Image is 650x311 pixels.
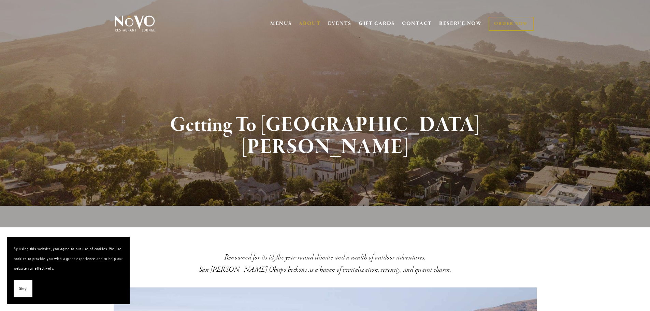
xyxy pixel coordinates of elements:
a: GIFT CARDS [359,17,395,30]
a: RESERVE NOW [439,17,482,30]
span: Okay! [19,284,27,294]
a: EVENTS [328,20,351,27]
a: MENUS [270,20,292,27]
img: Novo Restaurant &amp; Lounge [114,15,156,32]
em: Renowned for its idyllic year-round climate and a wealth of outdoor adventures, San [PERSON_NAME]... [199,253,451,274]
a: ABOUT [299,20,321,27]
a: CONTACT [402,17,432,30]
p: By using this website, you agree to our use of cookies. We use cookies to provide you with a grea... [14,244,123,273]
h1: Getting To [GEOGRAPHIC_DATA][PERSON_NAME] [126,114,524,158]
a: ORDER NOW [489,17,533,31]
button: Okay! [14,280,32,298]
section: Cookie banner [7,237,130,304]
